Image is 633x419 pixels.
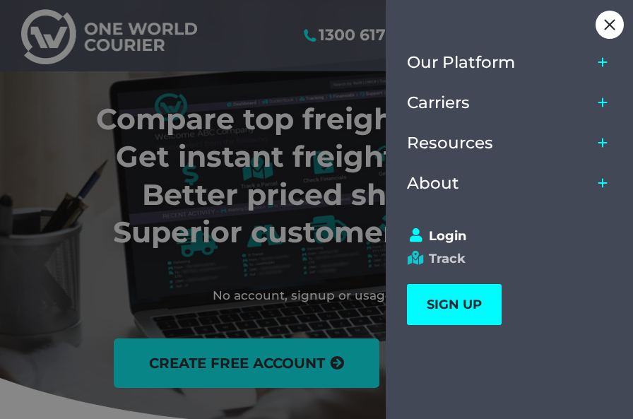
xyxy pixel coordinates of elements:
[407,251,599,266] a: Track
[407,134,493,153] span: Resources
[407,53,515,72] span: Our Platform
[407,123,592,163] a: Resources
[596,11,624,39] div: Close
[427,297,482,312] span: SIGN UP
[407,83,592,123] a: Carriers
[407,42,592,83] a: Our Platform
[407,228,599,244] a: Login
[407,174,459,193] span: About
[407,284,502,325] a: SIGN UP
[407,163,592,203] a: About
[407,93,470,112] span: Carriers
